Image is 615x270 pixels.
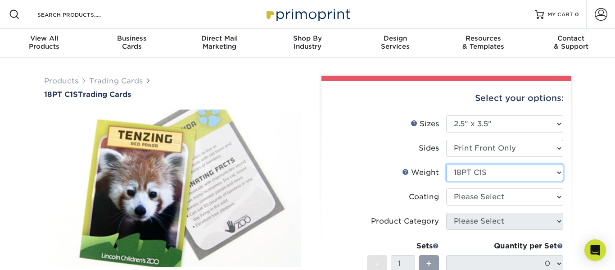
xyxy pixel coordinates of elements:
span: Design [352,34,439,42]
div: & Templates [439,34,527,50]
div: Open Intercom Messenger [584,239,606,261]
a: Trading Cards [89,77,143,85]
div: Quantity per Set [446,241,563,252]
h1: Trading Cards [44,90,301,99]
input: SEARCH PRODUCTS..... [36,9,124,20]
div: Weight [402,167,439,178]
div: Marketing [176,34,263,50]
div: Industry [263,34,351,50]
a: Products [44,77,78,85]
div: Sides [419,143,439,154]
span: Shop By [263,34,351,42]
span: Resources [439,34,527,42]
span: 18PT C1S [44,90,78,99]
span: Direct Mail [176,34,263,42]
span: MY CART [547,11,573,18]
div: & Support [527,34,615,50]
a: Shop ByIndustry [263,29,351,58]
a: 18PT C1STrading Cards [44,90,301,99]
div: Sets [367,241,439,252]
a: Contact& Support [527,29,615,58]
iframe: Google Customer Reviews [2,243,77,267]
a: Resources& Templates [439,29,527,58]
a: Direct MailMarketing [176,29,263,58]
a: DesignServices [352,29,439,58]
div: Cards [88,34,176,50]
img: Primoprint [262,5,353,24]
div: Product Category [371,216,439,227]
div: Coating [409,192,439,202]
span: Contact [527,34,615,42]
a: BusinessCards [88,29,176,58]
div: Services [352,34,439,50]
span: 0 [575,11,579,18]
div: Sizes [411,119,439,129]
div: Select your options: [329,81,564,115]
span: Business [88,34,176,42]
